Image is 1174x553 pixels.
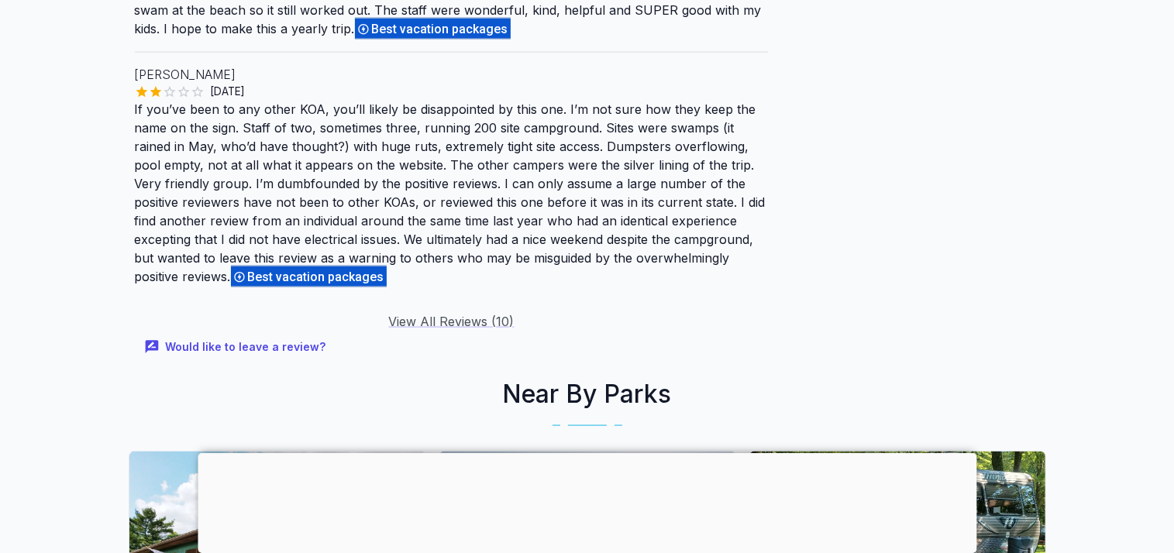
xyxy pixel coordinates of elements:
[388,314,514,329] a: View All Reviews (10)
[355,18,511,39] div: Best vacation packages
[205,84,252,99] span: [DATE]
[135,100,769,287] p: If you’ve been to any other KOA, you’ll likely be disappointed by this one. I’m not sure how they...
[248,270,389,284] span: Best vacation packages
[135,331,339,364] button: Would like to leave a review?
[372,22,513,36] span: Best vacation packages
[135,65,769,84] p: [PERSON_NAME]
[122,376,1052,413] h2: Near By Parks
[198,453,976,549] iframe: Advertisement
[231,266,387,287] div: Best vacation packages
